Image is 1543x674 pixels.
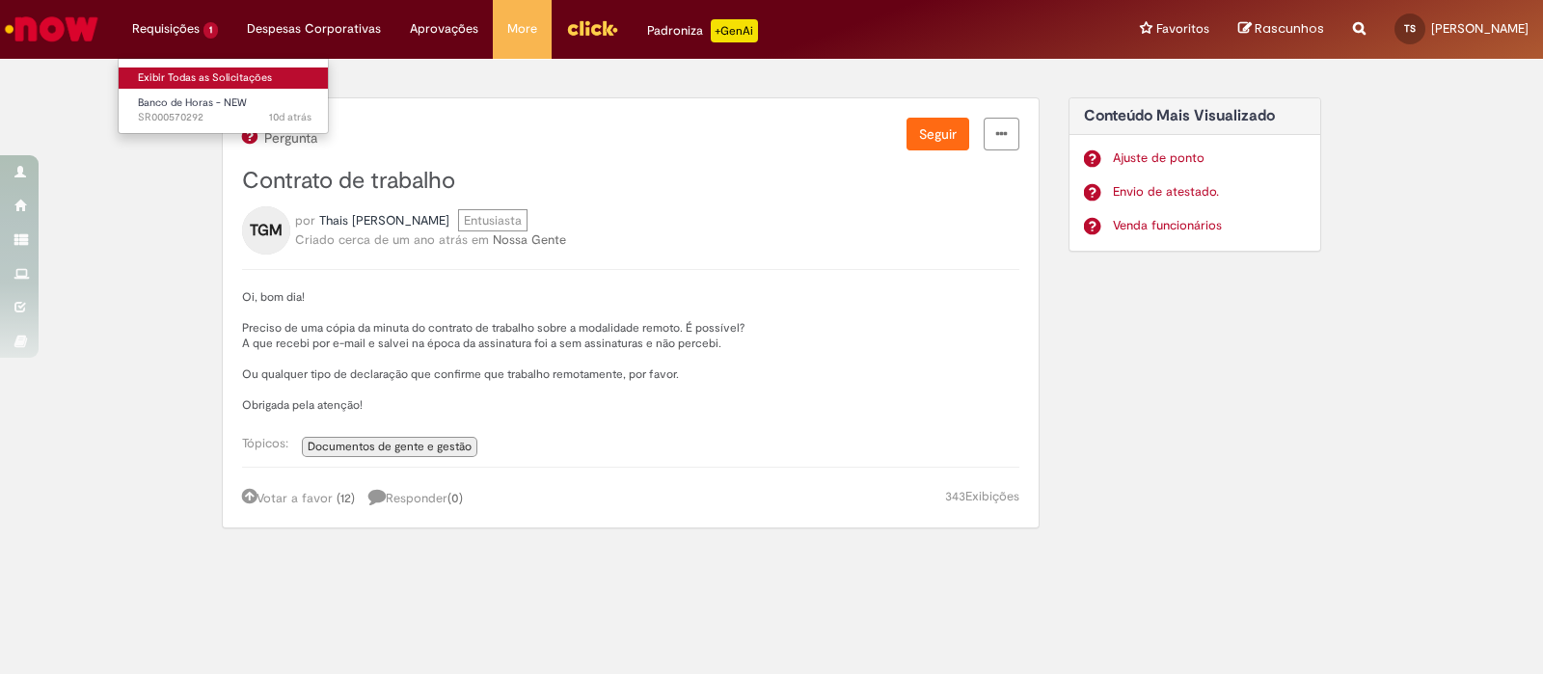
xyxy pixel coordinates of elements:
[119,93,331,128] a: Aberto SR000570292 : Banco de Horas - NEW
[338,231,468,248] span: cerca de um ano atrás
[447,490,463,506] span: ( )
[250,215,283,246] span: TGM
[138,110,311,125] span: SR000570292
[965,488,1019,504] span: Exibições
[118,58,329,134] ul: Requisições
[319,212,449,229] span: Thais Gomes Maurin perfil
[203,22,218,39] span: 1
[458,209,528,231] span: Entusiasta
[308,439,472,454] span: Documentos de gente e gestão
[647,19,758,42] div: Padroniza
[295,231,335,248] span: Criado
[493,231,566,248] a: Nossa Gente
[507,19,537,39] span: More
[295,212,315,229] span: por
[1113,183,1307,202] a: Envio de atestado.
[269,110,311,124] span: 10d atrás
[410,19,478,39] span: Aprovações
[138,95,247,110] span: Banco de Horas - NEW
[1404,22,1416,35] span: TS
[242,435,298,451] span: Tópicos:
[1238,20,1324,39] a: Rascunhos
[472,231,489,248] span: em
[1156,19,1209,39] span: Favoritos
[945,488,965,504] span: 343
[984,118,1019,150] a: menu Ações
[319,211,449,230] a: Thais Gomes Maurin perfil
[1113,217,1307,235] a: Venda funcionários
[261,130,317,146] span: Pergunta
[1069,97,1322,253] div: Conteúdo Mais Visualizado
[242,221,290,237] a: TGM
[451,490,459,506] span: 0
[907,118,969,150] button: Seguir
[132,19,200,39] span: Requisições
[302,437,477,457] a: Documentos de gente e gestão
[340,490,351,506] span: 12
[338,231,468,248] time: 05/08/2024 11:27:00
[242,289,1019,413] p: Oi, bom dia! Preciso de uma cópia da minuta do contrato de trabalho sobre a modalidade remoto. É ...
[2,10,101,48] img: ServiceNow
[1113,149,1307,168] a: Ajuste de ponto
[566,13,618,42] img: click_logo_yellow_360x200.png
[242,166,455,196] span: Contrato de trabalho
[242,490,333,506] a: Votar a favor
[368,487,473,508] a: 1 resposta, clique para responder
[1431,20,1529,37] span: [PERSON_NAME]
[269,110,311,124] time: 19/09/2025 16:43:16
[337,490,355,506] a: (12)
[368,490,463,506] span: Responder
[711,19,758,42] p: +GenAi
[119,67,331,89] a: Exibir Todas as Solicitações
[1084,108,1307,125] h2: Conteúdo Mais Visualizado
[1255,19,1324,38] span: Rascunhos
[247,19,381,39] span: Despesas Corporativas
